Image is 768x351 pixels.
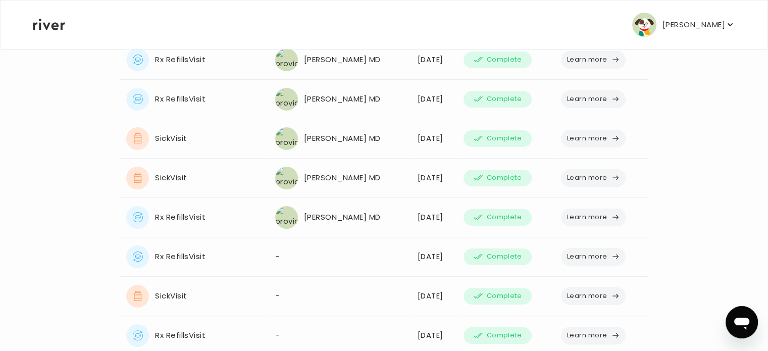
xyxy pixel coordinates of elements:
button: user avatar[PERSON_NAME] [632,13,735,37]
div: Rx Refills Visit [126,206,263,229]
button: Learn more [561,327,626,344]
div: [PERSON_NAME] MD [275,206,405,229]
img: provider avatar [275,206,298,229]
div: [DATE] [418,289,451,303]
div: - [275,289,405,303]
button: Learn more [561,130,626,147]
div: Rx Refills Visit [126,245,263,268]
div: [PERSON_NAME] MD [275,167,405,189]
div: [PERSON_NAME] MD [275,48,405,71]
div: [DATE] [418,210,451,224]
img: provider avatar [275,88,298,111]
button: Learn more [561,209,626,226]
div: Sick Visit [126,167,263,189]
div: Rx Refills Visit [126,324,263,347]
div: - [275,328,405,342]
span: Complete [487,250,522,263]
div: [DATE] [418,249,451,264]
div: [DATE] [418,53,451,67]
button: Learn more [561,169,626,187]
span: Complete [487,172,522,184]
button: Learn more [561,248,626,266]
div: Sick Visit [126,127,263,150]
div: Rx Refills Visit [126,88,263,111]
span: Complete [487,132,522,144]
button: Learn more [561,287,626,305]
div: [PERSON_NAME] MD [275,127,405,150]
span: Complete [487,93,522,105]
div: Sick Visit [126,285,263,308]
div: [PERSON_NAME] MD [275,88,405,111]
span: Complete [487,54,522,66]
div: [DATE] [418,328,451,342]
span: Complete [487,329,522,341]
button: Learn more [561,90,626,108]
img: provider avatar [275,127,298,150]
div: [DATE] [418,131,451,145]
span: Complete [487,211,522,223]
img: provider avatar [275,48,298,71]
div: - [275,249,405,264]
span: Complete [487,290,522,302]
div: [DATE] [418,92,451,106]
p: [PERSON_NAME] [662,18,725,32]
button: Learn more [561,51,626,69]
img: user avatar [632,13,656,37]
img: provider avatar [275,167,298,189]
div: [DATE] [418,171,451,185]
div: Rx Refills Visit [126,48,263,71]
iframe: Button to launch messaging window [726,306,758,338]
